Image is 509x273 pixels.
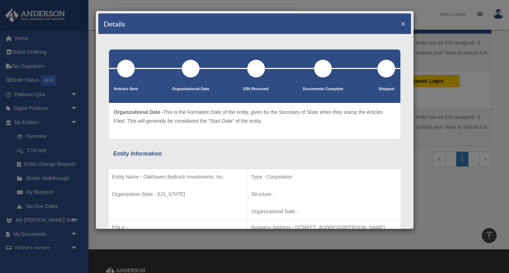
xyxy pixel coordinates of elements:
[112,223,244,232] p: EIN # -
[251,190,397,199] p: Structure -
[243,86,268,93] p: EIN Recieved
[112,190,244,199] p: Organization State - [US_STATE]
[251,223,397,232] p: Business Address - [STREET_ADDRESS][PERSON_NAME]
[377,86,395,93] p: Shipped
[114,109,163,115] span: Organizational Date -
[114,149,396,159] div: Entity Information
[172,86,209,93] p: Organizational Date
[251,207,397,216] p: Organizational Date -
[251,173,397,181] p: Type - Corporation
[112,173,244,181] p: Entity Name - Oakhaven Bedrock Investments, Inc.
[401,20,406,27] button: ×
[104,19,125,29] h4: Details
[114,86,138,93] p: Articles Sent
[303,86,343,93] p: Documents Complete
[114,108,395,125] p: This is the Formation Date of the entity, given by the Secretary of State when they stamp the Art...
